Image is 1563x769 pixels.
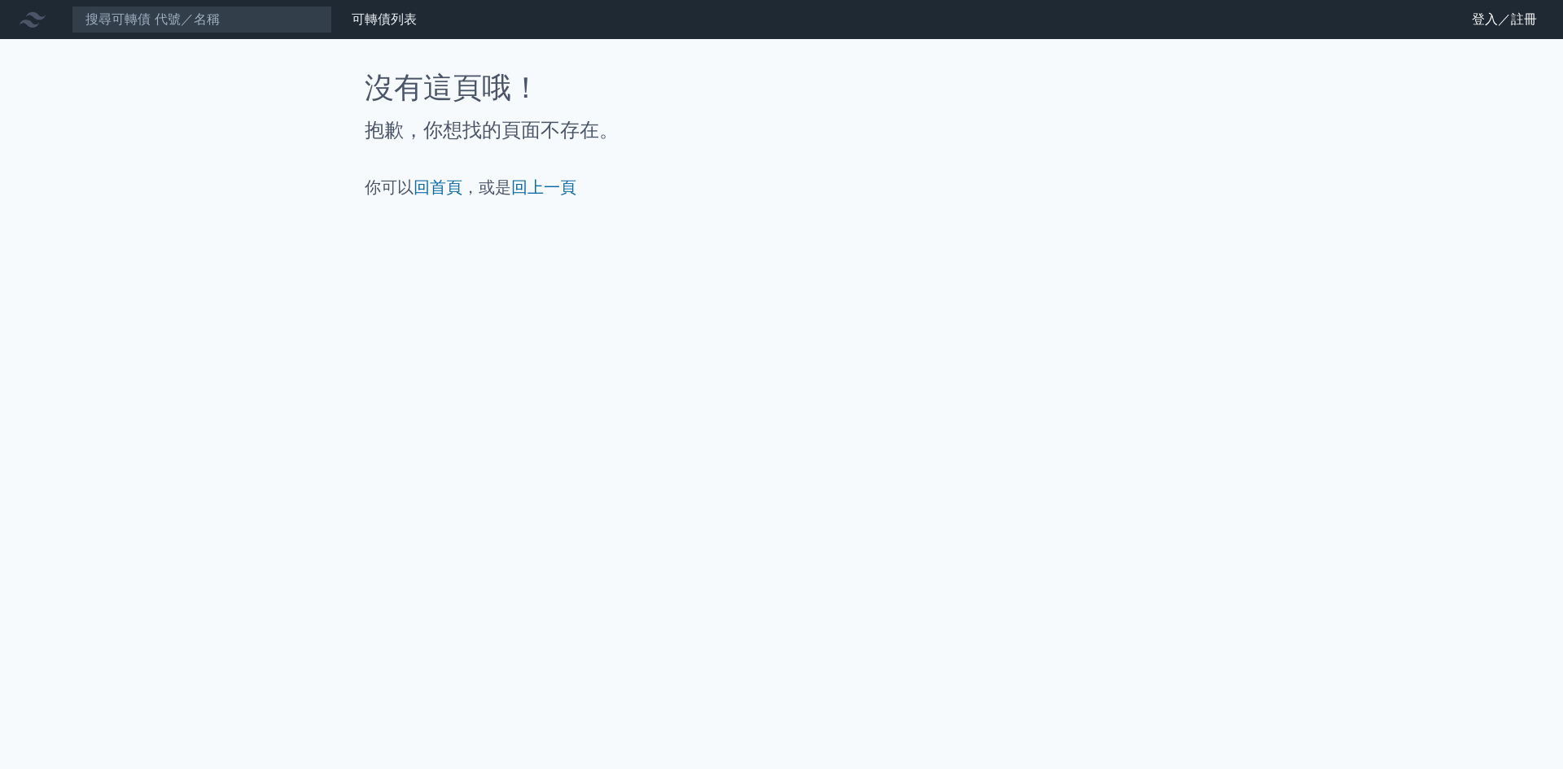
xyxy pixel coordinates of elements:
a: 可轉債列表 [352,11,417,27]
a: 回首頁 [414,177,462,197]
a: 登入／註冊 [1459,7,1550,33]
input: 搜尋可轉債 代號／名稱 [72,6,332,33]
p: 你可以 ，或是 [365,176,1198,199]
h2: 抱歉，你想找的頁面不存在。 [365,117,1198,143]
a: 回上一頁 [511,177,576,197]
h1: 沒有這頁哦！ [365,72,1198,104]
